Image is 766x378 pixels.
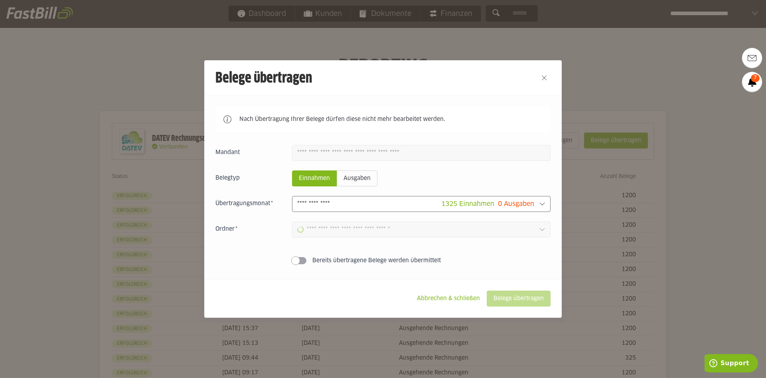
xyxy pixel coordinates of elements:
[292,170,337,186] sl-radio-button: Einnahmen
[215,257,551,265] sl-switch: Bereits übertragene Belege werden übermittelt
[498,201,534,207] span: 0 Ausgaben
[705,354,758,374] iframe: Öffnet ein Widget, in dem Sie weitere Informationen finden
[337,170,377,186] sl-radio-button: Ausgaben
[410,291,487,307] sl-button: Abbrechen & schließen
[441,201,494,207] span: 1325 Einnahmen
[742,72,762,92] a: 7
[751,74,760,82] span: 7
[487,291,551,307] sl-button: Belege übertragen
